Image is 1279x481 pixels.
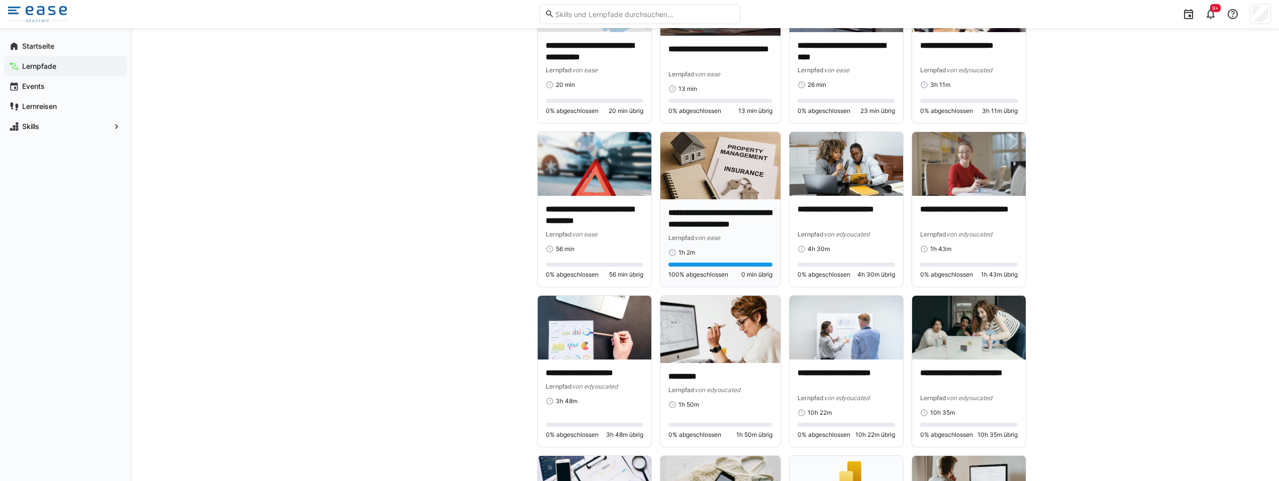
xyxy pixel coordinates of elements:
img: image [660,296,780,363]
img: image [790,296,903,359]
span: Lernpfad [668,70,695,78]
span: 1h 43m übrig [981,271,1018,279]
span: Lernpfad [546,66,572,74]
span: 0% abgeschlossen [668,431,721,439]
img: image [538,296,651,359]
span: 10h 22m [808,409,832,417]
span: 56 min übrig [609,271,643,279]
span: von ease [824,66,849,74]
span: von ease [695,70,720,78]
span: von edyoucated [946,66,992,74]
span: von edyoucated [572,383,618,390]
span: Lernpfad [668,386,695,394]
span: 26 min [808,81,826,89]
span: Lernpfad [798,66,824,74]
span: Lernpfad [798,394,824,402]
span: von ease [695,234,720,242]
span: Lernpfad [920,66,946,74]
span: Lernpfad [546,230,572,238]
span: 1h 2m [678,249,695,257]
span: 0 min übrig [741,271,772,279]
span: 4h 30m übrig [857,271,895,279]
img: image [912,132,1026,196]
span: 10h 22m übrig [855,431,895,439]
span: 13 min übrig [738,107,772,115]
span: 4h 30m [808,245,830,253]
span: 0% abgeschlossen [546,107,599,115]
span: Lernpfad [798,230,824,238]
span: 3h 11m übrig [982,107,1018,115]
img: image [538,132,651,196]
span: 0% abgeschlossen [920,271,973,279]
span: 0% abgeschlossen [546,271,599,279]
span: 0% abgeschlossen [798,107,850,115]
input: Skills und Lernpfade durchsuchen… [554,10,734,19]
span: von edyoucated [695,386,740,394]
span: 1h 43m [930,245,951,253]
span: 0% abgeschlossen [668,107,721,115]
span: 100% abgeschlossen [668,271,728,279]
span: 56 min [556,245,574,253]
span: von ease [572,66,598,74]
span: Lernpfad [920,394,946,402]
span: von ease [572,230,598,238]
span: 1h 50m übrig [736,431,772,439]
img: image [660,132,780,199]
span: 3h 48m übrig [606,431,643,439]
span: 20 min übrig [609,107,643,115]
span: 20 min [556,81,575,89]
span: 0% abgeschlossen [920,107,973,115]
span: von edyoucated [946,230,992,238]
span: 0% abgeschlossen [546,431,599,439]
span: 0% abgeschlossen [798,431,850,439]
img: image [790,132,903,196]
span: Lernpfad [920,230,946,238]
span: Lernpfad [668,234,695,242]
span: Lernpfad [546,383,572,390]
span: 10h 35m übrig [977,431,1018,439]
span: von edyoucated [946,394,992,402]
span: 9+ [1212,5,1219,11]
span: 3h 11m [930,81,950,89]
span: von edyoucated [824,230,869,238]
span: 0% abgeschlossen [798,271,850,279]
img: image [912,296,1026,359]
span: 13 min [678,85,697,93]
span: 10h 35m [930,409,955,417]
span: 1h 50m [678,401,699,409]
span: 0% abgeschlossen [920,431,973,439]
span: von edyoucated [824,394,869,402]
span: 3h 48m [556,397,577,405]
span: 23 min übrig [860,107,895,115]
